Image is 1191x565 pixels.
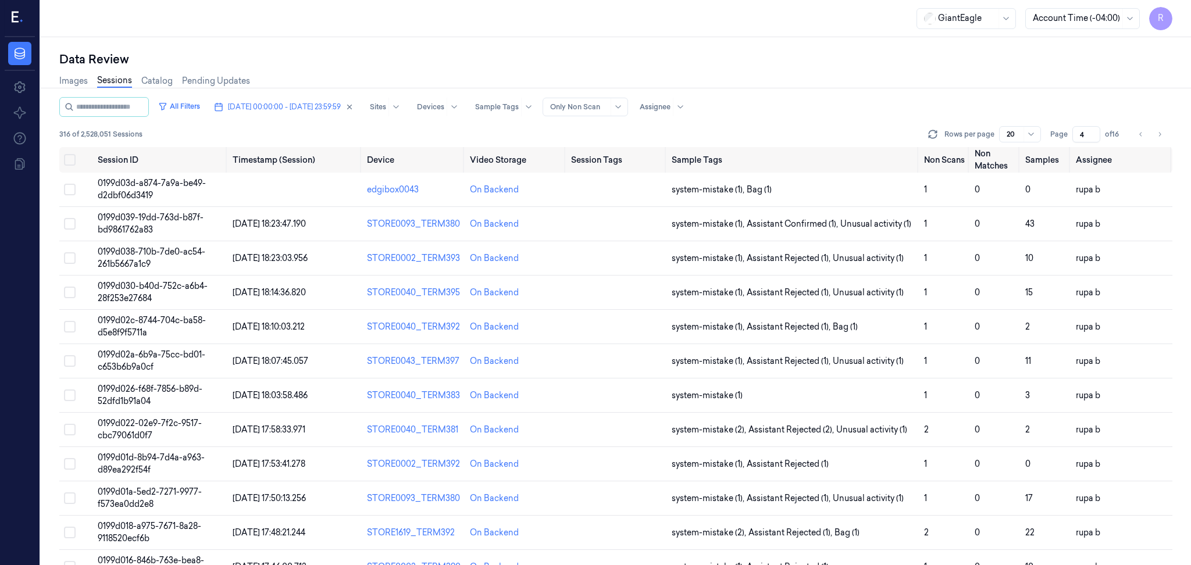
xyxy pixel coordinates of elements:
span: Assistant Rejected (1) , [747,321,833,333]
div: On Backend [470,458,519,470]
span: rupa b [1076,459,1100,469]
span: 2 [1025,321,1030,332]
span: rupa b [1076,424,1100,435]
button: Select row [64,184,76,195]
div: Data Review [59,51,1172,67]
span: 0199d038-710b-7de0-ac54-261b5667a1c9 [98,246,205,269]
th: Video Storage [465,147,566,173]
div: STORE0093_TERM380 [367,218,461,230]
span: rupa b [1076,390,1100,400]
span: 1 [924,287,927,298]
span: 0 [975,527,980,538]
span: [DATE] 00:00:00 - [DATE] 23:59:59 [228,102,341,112]
span: 0199d03d-a874-7a9a-be49-d2dbf06d3419 [98,178,206,201]
span: 0199d026-f68f-7856-b89d-52dfd1b91a04 [98,384,202,406]
span: 1 [924,219,927,229]
span: Assistant Rejected (1) [747,458,829,470]
button: All Filters [154,97,205,116]
span: Unusual activity (1) [833,492,904,505]
div: edgibox0043 [367,184,461,196]
span: Assistant Rejected (1) , [747,287,833,299]
span: 0 [975,424,980,435]
span: 0199d018-a975-7671-8a28-9118520ecf6b [98,521,201,543]
span: [DATE] 18:03:58.486 [233,390,308,400]
span: 0199d039-19dd-763d-b87f-bd9861762a83 [98,212,204,235]
div: On Backend [470,184,519,196]
span: system-mistake (1) , [672,355,747,367]
a: Pending Updates [182,75,250,87]
span: system-mistake (1) , [672,492,747,505]
span: 11 [1025,356,1031,366]
span: 1 [924,356,927,366]
span: system-mistake (1) , [672,458,747,470]
span: 0 [975,287,980,298]
span: [DATE] 17:53:41.278 [233,459,305,469]
div: On Backend [470,492,519,505]
span: 0199d022-02e9-7f2c-9517-cbc79061d0f7 [98,418,202,441]
span: 2 [924,424,929,435]
button: Select all [64,154,76,166]
span: system-mistake (2) , [672,424,748,436]
span: Bag (1) [835,527,860,539]
span: 0199d01d-8b94-7d4a-a963-d89ea292f54f [98,452,205,475]
a: Sessions [97,74,132,88]
span: [DATE] 18:23:47.190 [233,219,306,229]
div: On Backend [470,355,519,367]
span: rupa b [1076,287,1100,298]
div: STORE0040_TERM395 [367,287,461,299]
span: Bag (1) [833,321,858,333]
span: Unusual activity (1) [833,252,904,264]
span: 1 [924,390,927,400]
span: rupa b [1076,321,1100,332]
span: rupa b [1076,253,1100,263]
button: Select row [64,527,76,538]
a: Catalog [141,75,173,87]
th: Timestamp (Session) [228,147,363,173]
span: 0199d02c-8744-704c-ba58-d5e8f9f5711a [98,315,206,338]
div: On Backend [470,287,519,299]
span: 1 [924,459,927,469]
th: Non Matches [970,147,1021,173]
button: [DATE] 00:00:00 - [DATE] 23:59:59 [209,98,358,116]
span: 0 [975,253,980,263]
span: 1 [924,321,927,332]
span: rupa b [1076,493,1100,503]
span: [DATE] 18:07:45.057 [233,356,308,366]
span: 0 [975,493,980,503]
span: system-mistake (1) , [672,218,747,230]
th: Samples [1021,147,1071,173]
span: Assistant Rejected (1) , [747,355,833,367]
span: system-mistake (1) [672,389,743,402]
div: STORE0040_TERM392 [367,321,461,333]
div: On Backend [470,389,519,402]
span: 0 [1025,459,1030,469]
button: Select row [64,218,76,230]
div: STORE0040_TERM381 [367,424,461,436]
div: On Backend [470,321,519,333]
span: 0 [975,184,980,195]
button: Select row [64,252,76,264]
th: Device [362,147,465,173]
button: Select row [64,389,76,401]
span: Unusual activity (1) [840,218,911,230]
span: system-mistake (2) , [672,527,748,539]
th: Session ID [93,147,228,173]
span: 0 [975,390,980,400]
span: Unusual activity (1) [833,355,904,367]
span: system-mistake (1) , [672,184,747,196]
span: Bag (1) [747,184,772,196]
span: of 16 [1105,129,1124,140]
button: Go to next page [1151,126,1168,142]
div: STORE0040_TERM383 [367,389,461,402]
span: rupa b [1076,219,1100,229]
span: [DATE] 17:58:33.971 [233,424,305,435]
span: 0199d030-b40d-752c-a6b4-28f253e27684 [98,281,208,303]
div: STORE1619_TERM392 [367,527,461,539]
div: On Backend [470,252,519,264]
span: Page [1050,129,1068,140]
div: On Backend [470,218,519,230]
button: R [1149,7,1172,30]
button: Select row [64,355,76,367]
th: Sample Tags [667,147,919,173]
